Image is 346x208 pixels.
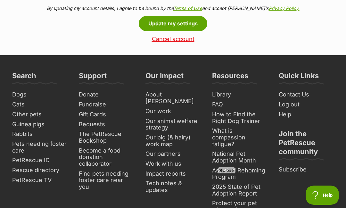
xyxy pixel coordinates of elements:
a: Privacy Policy. [269,5,300,11]
iframe: Help Scout Beacon - Open [306,186,340,205]
a: Work with us [143,159,203,169]
h3: Search [12,71,36,84]
a: Cats [10,100,70,110]
a: Log out [276,100,336,110]
a: Our animal welfare strategy [143,116,203,133]
p: By updating my account details, I agree to be bound by the and accept [PERSON_NAME]'s [32,5,314,12]
a: Other pets [10,110,70,120]
a: Gift Cards [76,110,136,120]
a: Rabbits [10,129,70,139]
a: Cancel account [32,36,314,43]
a: Donate [76,90,136,100]
a: What is compassion fatigue? [210,126,270,149]
a: Library [210,90,270,100]
h3: Resources [212,71,248,84]
a: PetRescue TV [10,175,70,185]
a: Bequests [76,120,136,129]
a: How to Find the Right Dog Trainer [210,110,270,126]
h3: Our Impact [145,71,184,84]
a: Our work [143,106,203,116]
a: Assisted Rehoming Program [210,166,270,182]
a: Impact reports [143,169,203,179]
h3: Join the PetRescue community [279,129,334,160]
a: Dogs [10,90,70,100]
a: Our big (& hairy) work map [143,133,203,149]
a: Rescue directory [10,165,70,175]
a: Our partners [143,149,203,159]
a: Subscribe [276,165,336,175]
iframe: Advertisement [18,176,328,205]
a: FAQ [210,100,270,110]
a: The PetRescue Bookshop [76,129,136,146]
a: Terms of Use [173,5,202,11]
h3: Support [79,71,107,84]
a: Find pets needing foster care near you [76,169,136,192]
a: Contact Us [276,90,336,100]
a: Help [276,110,336,120]
a: Fundraise [76,100,136,110]
h3: Quick Links [279,71,319,84]
a: About [PERSON_NAME] [143,90,203,106]
a: Guinea pigs [10,120,70,129]
a: Pets needing foster care [10,139,70,155]
a: Become a food donation collaborator [76,146,136,169]
a: National Pet Adoption Month [210,149,270,165]
a: PetRescue ID [10,155,70,165]
span: Close [218,167,235,173]
button: Update my settings [139,16,207,31]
